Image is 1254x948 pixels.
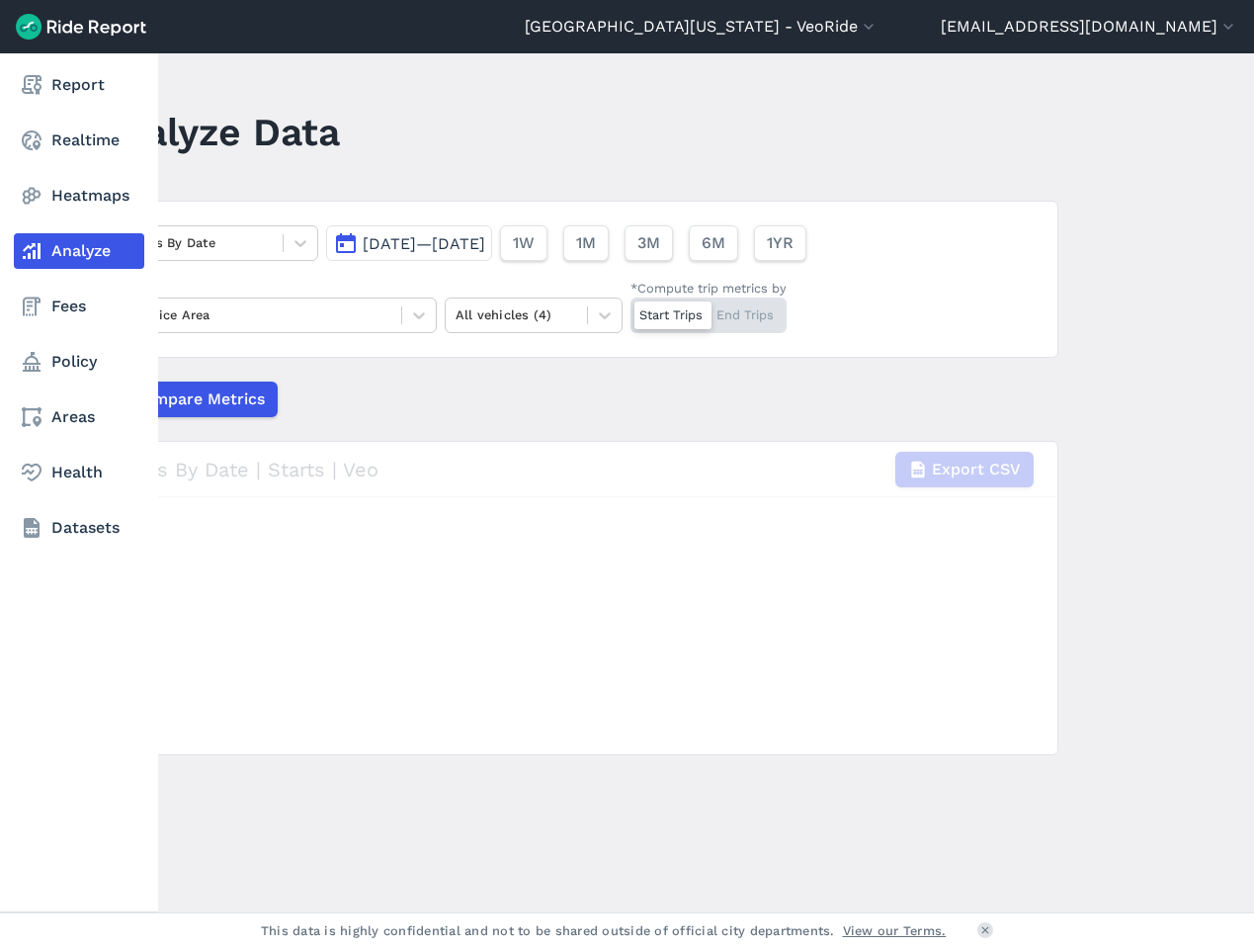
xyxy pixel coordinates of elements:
a: View our Terms. [843,921,947,940]
h1: Analyze Data [96,105,340,159]
span: Compare Metrics [132,388,265,411]
a: Areas [14,399,144,435]
button: 6M [689,225,738,261]
button: Compare Metrics [96,382,278,417]
button: 1YR [754,225,806,261]
a: Fees [14,289,144,324]
button: 1M [563,225,609,261]
div: *Compute trip metrics by [630,279,787,298]
span: 1YR [767,231,794,255]
img: Ride Report [16,14,146,40]
span: 3M [637,231,660,255]
a: Health [14,455,144,490]
span: [DATE]—[DATE] [363,234,485,253]
div: loading [97,442,1057,754]
button: [EMAIL_ADDRESS][DOMAIN_NAME] [941,15,1238,39]
a: Heatmaps [14,178,144,214]
a: Report [14,67,144,103]
a: Realtime [14,123,144,158]
a: Datasets [14,510,144,546]
button: 3M [625,225,673,261]
span: 1W [513,231,535,255]
span: 1M [576,231,596,255]
a: Analyze [14,233,144,269]
span: 6M [702,231,725,255]
button: [GEOGRAPHIC_DATA][US_STATE] - VeoRide [525,15,878,39]
button: 1W [500,225,547,261]
a: Policy [14,344,144,380]
button: [DATE]—[DATE] [326,225,492,261]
